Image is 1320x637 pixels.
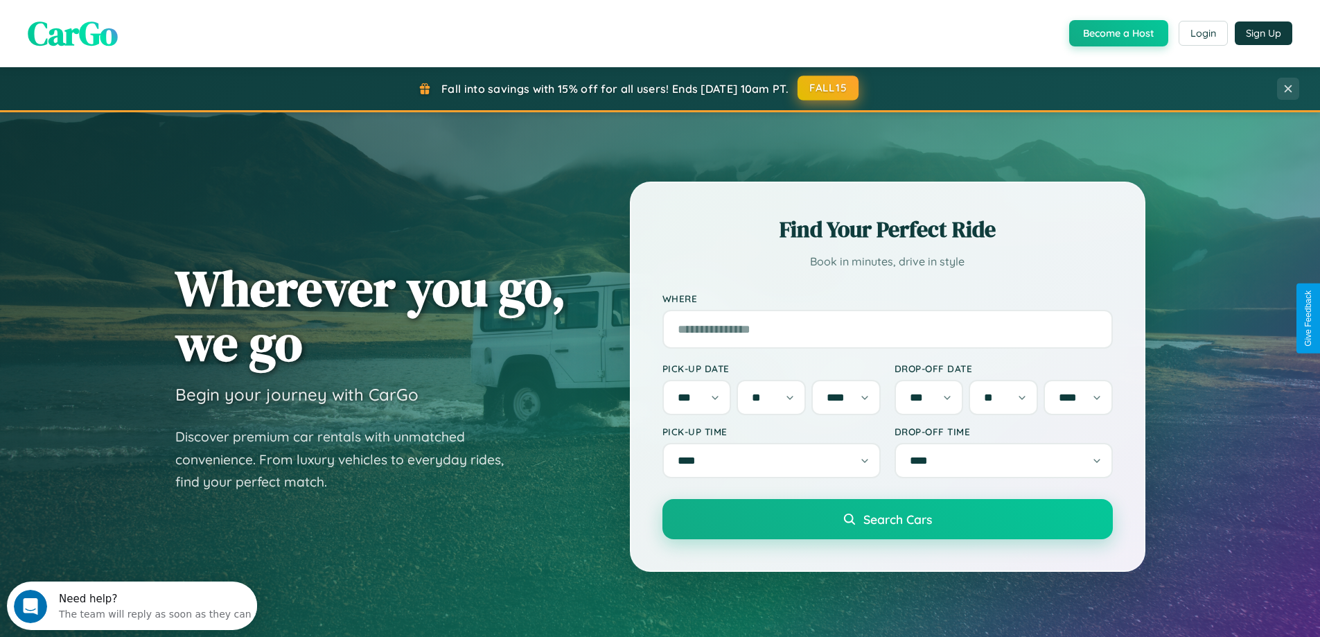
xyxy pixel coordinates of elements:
[14,590,47,623] iframe: Intercom live chat
[662,214,1113,245] h2: Find Your Perfect Ride
[662,426,881,437] label: Pick-up Time
[1069,20,1168,46] button: Become a Host
[662,252,1113,272] p: Book in minutes, drive in style
[6,6,258,44] div: Open Intercom Messenger
[863,512,932,527] span: Search Cars
[28,10,118,56] span: CarGo
[52,23,245,37] div: The team will reply as soon as they can
[662,363,881,374] label: Pick-up Date
[662,293,1113,304] label: Where
[895,426,1113,437] label: Drop-off Time
[798,76,859,101] button: FALL15
[1303,290,1313,347] div: Give Feedback
[175,426,522,494] p: Discover premium car rentals with unmatched convenience. From luxury vehicles to everyday rides, ...
[175,261,566,370] h1: Wherever you go, we go
[175,384,419,405] h3: Begin your journey with CarGo
[1179,21,1228,46] button: Login
[895,363,1113,374] label: Drop-off Date
[7,582,257,630] iframe: Intercom live chat discovery launcher
[52,12,245,23] div: Need help?
[662,499,1113,539] button: Search Cars
[1235,21,1292,45] button: Sign Up
[441,82,789,96] span: Fall into savings with 15% off for all users! Ends [DATE] 10am PT.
